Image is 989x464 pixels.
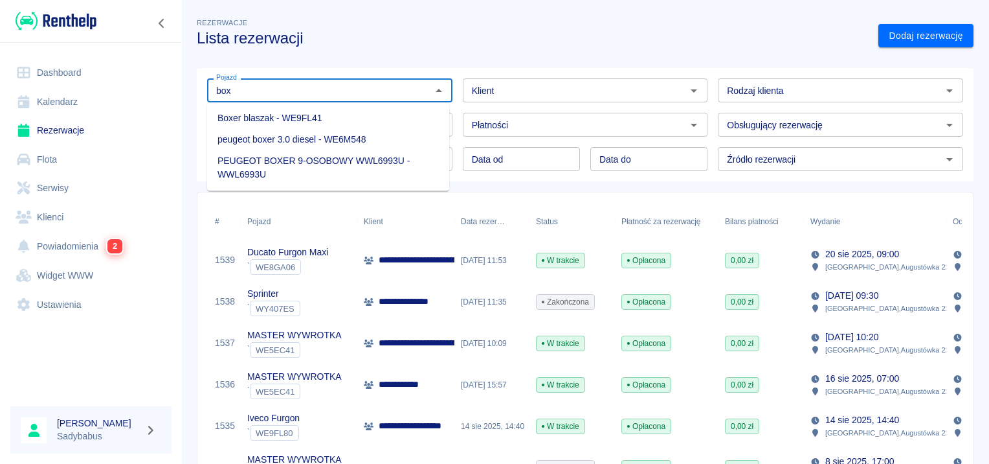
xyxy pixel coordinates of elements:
div: # [215,203,219,240]
input: DD.MM.YYYY [463,147,580,171]
p: Ducato Furgon Maxi [247,246,328,259]
p: [DATE] 10:20 [825,331,878,344]
span: WE8GA06 [250,262,300,272]
a: 1535 [215,419,235,433]
span: W trakcie [537,338,584,349]
div: [DATE] 15:57 [454,364,529,406]
span: 0,00 zł [726,338,759,349]
div: [DATE] 11:53 [454,240,529,281]
div: ` [247,425,300,441]
button: Otwórz [940,150,959,168]
div: Status [529,203,615,240]
button: Zamknij [430,82,448,100]
a: Serwisy [10,174,172,203]
div: ` [247,342,341,358]
li: PEUGEOT BOXER 9-OSOBOWY WWL6993U - WWL6993U [207,150,449,185]
div: Data rezerwacji [454,203,529,240]
div: ` [247,384,341,399]
input: DD.MM.YYYY [590,147,707,171]
a: 1538 [215,295,235,308]
div: Bilans płatności [725,203,779,240]
a: Dashboard [10,58,172,87]
span: W trakcie [537,379,584,391]
p: Sprinter [247,287,300,301]
a: 1536 [215,378,235,391]
h6: [PERSON_NAME] [57,417,140,430]
div: ` [247,301,300,316]
span: WE5EC41 [250,345,300,355]
p: 16 sie 2025, 07:00 [825,372,899,386]
div: 14 sie 2025, 14:40 [454,406,529,447]
p: MASTER WYWROTKA [247,370,341,384]
button: Sort [840,213,858,231]
p: [GEOGRAPHIC_DATA] , Augustówka 22A [825,261,954,273]
h3: Lista rezerwacji [197,29,868,47]
p: 14 sie 2025, 14:40 [825,413,899,427]
span: Opłacona [622,421,671,432]
p: 20 sie 2025, 09:00 [825,248,899,261]
a: Kalendarz [10,87,172,117]
p: [GEOGRAPHIC_DATA] , Augustówka 22A [825,386,954,397]
li: Boxer blaszak - WE9FL41 [207,108,449,129]
p: Sadybabus [57,430,140,443]
span: WE9FL80 [250,428,298,438]
div: Wydanie [804,203,946,240]
span: Opłacona [622,379,671,391]
li: peugeot boxer 3.0 diesel - WE6M548 [207,129,449,150]
div: Wydanie [810,203,840,240]
a: Klienci [10,203,172,232]
div: Pojazd [241,203,357,240]
a: 1537 [215,336,235,350]
a: Rezerwacje [10,116,172,145]
button: Otwórz [940,82,959,100]
a: Widget WWW [10,261,172,290]
p: Iveco Furgon [247,412,300,425]
div: # [208,203,241,240]
span: W trakcie [537,421,584,432]
div: ` [247,259,328,275]
span: Rezerwacje [197,19,247,27]
button: Zwiń nawigację [152,15,172,32]
a: Dodaj rezerwację [878,24,973,48]
span: 0,00 zł [726,379,759,391]
span: 0,00 zł [726,255,759,266]
a: Ustawienia [10,290,172,319]
button: Sort [505,213,523,231]
div: Status [536,203,558,240]
span: Opłacona [622,255,671,266]
span: 2 [107,239,122,253]
div: Klient [357,203,454,240]
button: Otwórz [685,82,703,100]
button: Otwórz [685,116,703,134]
div: [DATE] 10:09 [454,323,529,364]
p: MASTER WYWROTKA [247,329,341,342]
span: W trakcie [537,255,584,266]
div: Płatność za rezerwację [621,203,701,240]
a: Flota [10,145,172,174]
div: Data rezerwacji [461,203,505,240]
span: 0,00 zł [726,296,759,308]
div: Płatność za rezerwację [615,203,718,240]
div: [DATE] 11:35 [454,281,529,323]
a: Powiadomienia2 [10,231,172,261]
div: Bilans płatności [718,203,804,240]
span: Opłacona [622,296,671,308]
p: [GEOGRAPHIC_DATA] , Augustówka 22A [825,427,954,439]
img: Renthelp logo [16,10,96,32]
span: Opłacona [622,338,671,349]
div: Klient [364,203,383,240]
button: Otwórz [940,116,959,134]
span: 0,00 zł [726,421,759,432]
a: Renthelp logo [10,10,96,32]
span: Zakończona [537,296,594,308]
p: [GEOGRAPHIC_DATA] , Augustówka 22A [825,303,954,314]
label: Pojazd [216,73,237,82]
div: Pojazd [247,203,271,240]
p: [GEOGRAPHIC_DATA] , Augustówka 22A [825,344,954,356]
span: WY407ES [250,304,300,314]
a: 1539 [215,253,235,267]
span: WE5EC41 [250,387,300,397]
p: [DATE] 09:30 [825,289,878,303]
